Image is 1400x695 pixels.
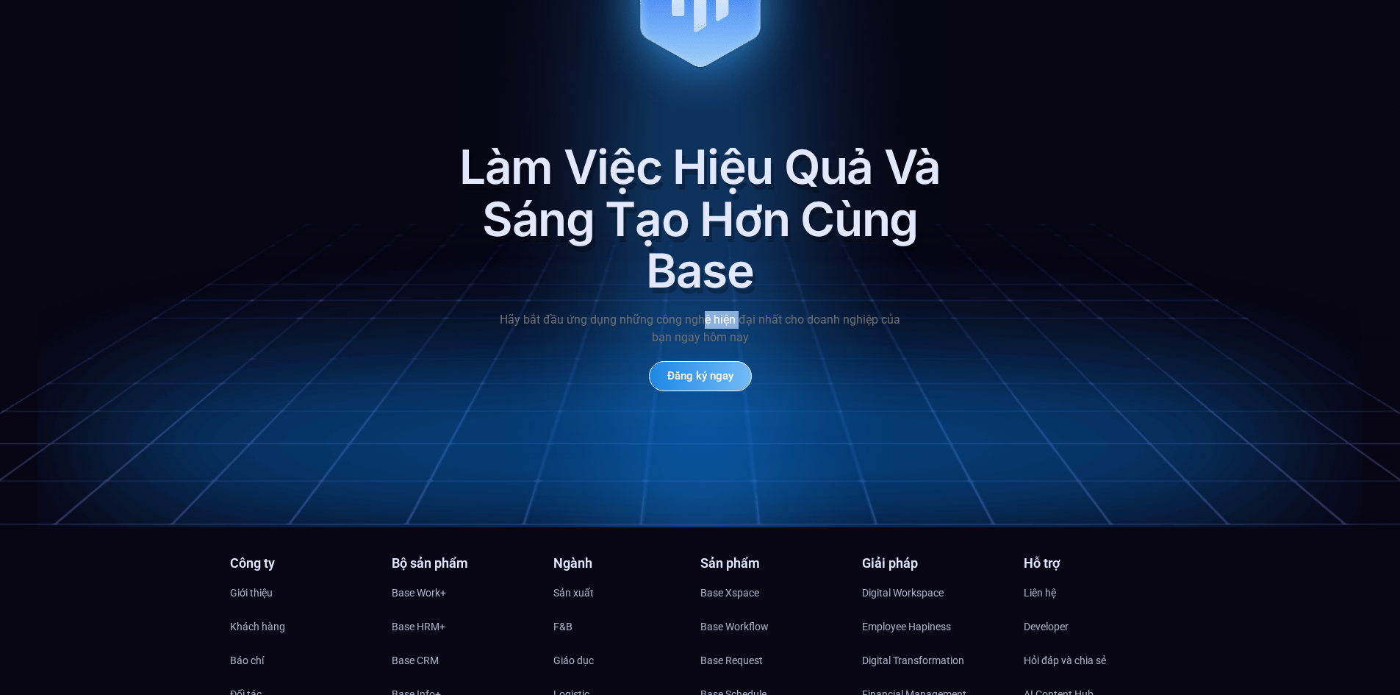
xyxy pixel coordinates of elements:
[862,616,951,638] span: Employee Hapiness
[553,557,700,570] h4: Ngành
[230,649,377,671] a: Báo chí
[700,582,847,604] a: Base Xspace
[392,649,439,671] span: Base CRM
[230,582,273,604] span: Giới thiệu
[862,582,1009,604] a: Digital Workspace
[392,582,446,604] span: Base Work+
[392,649,539,671] a: Base CRM
[553,582,594,604] span: Sản xuất
[700,616,847,638] a: Base Workflow
[230,616,285,638] span: Khách hàng
[553,649,700,671] a: Giáo dục
[862,649,964,671] span: Digital Transformation
[649,361,752,391] a: Đăng ký ngay
[1024,582,1056,604] span: Liên hệ
[1024,616,1069,638] span: Developer
[230,582,377,604] a: Giới thiệu
[1024,616,1171,638] a: Developer
[700,582,759,604] span: Base Xspace
[667,371,733,382] span: Đăng ký ngay
[230,557,377,570] h4: Công ty
[230,649,264,671] span: Báo chí
[495,311,906,346] p: Hãy bắt đầu ứng dụng những công nghệ hiện đại nhất cho doanh nghiệp của bạn ngay hôm nay
[1024,557,1171,570] h4: Hỗ trợ
[700,649,847,671] a: Base Request
[862,616,1009,638] a: Employee Hapiness
[862,557,1009,570] h4: Giải pháp
[862,649,1009,671] a: Digital Transformation
[553,616,572,638] span: F&B
[458,141,943,296] div: Làm Việc Hiệu Quả Và Sáng Tạo Hơn Cùng Base
[230,616,377,638] a: Khách hàng
[392,616,539,638] a: Base HRM+
[862,582,944,604] span: Digital Workspace
[392,582,539,604] a: Base Work+
[700,557,847,570] h4: Sản phẩm
[700,649,763,671] span: Base Request
[553,616,700,638] a: F&B
[553,582,700,604] a: Sản xuất
[1024,649,1106,671] span: Hỏi đáp và chia sẻ
[1024,582,1171,604] a: Liên hệ
[392,616,445,638] span: Base HRM+
[392,557,539,570] h4: Bộ sản phẩm
[1024,649,1171,671] a: Hỏi đáp và chia sẻ
[553,649,594,671] span: Giáo dục
[700,616,769,638] span: Base Workflow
